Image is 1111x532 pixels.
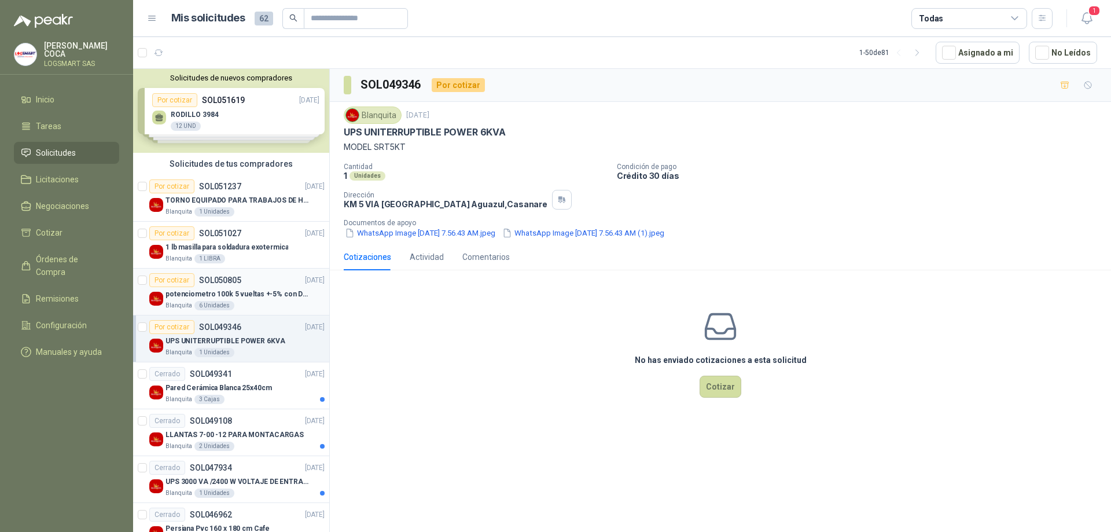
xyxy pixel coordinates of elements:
a: Configuración [14,314,119,336]
a: CerradoSOL049341[DATE] Company LogoPared Cerámica Blanca 25x40cmBlanquita3 Cajas [133,362,329,409]
button: WhatsApp Image [DATE] 7.56.43 AM.jpeg [344,227,496,239]
a: Por cotizarSOL050805[DATE] Company Logopotenciometro 100k 5 vueltas +-5% con Dial perillaBlanquit... [133,269,329,315]
div: 1 Unidades [194,348,234,357]
div: 1 Unidades [194,489,234,498]
p: Cantidad [344,163,608,171]
p: MODEL SRT5KT [344,141,1097,153]
p: SOL049346 [199,323,241,331]
h3: SOL049346 [360,76,422,94]
a: Por cotizarSOL049346[DATE] Company LogoUPS UNITERRUPTIBLE POWER 6KVABlanquita1 Unidades [133,315,329,362]
img: Company Logo [149,432,163,446]
p: Dirección [344,191,547,199]
a: CerradoSOL047934[DATE] Company LogoUPS 3000 VA /2400 W VOLTAJE DE ENTRADA / SALIDA 12V ON LINEBla... [133,456,329,503]
p: TORNO EQUIPADO PARA TRABAJOS DE HASTA 1 METRO DE PRIMER O SEGUNDA MANO [165,195,310,206]
p: 1 lb masilla para soldadura exotermica [165,242,288,253]
div: Todas [919,12,943,25]
p: [DATE] [305,509,325,520]
img: Company Logo [149,386,163,399]
p: SOL051027 [199,229,241,237]
div: 3 Cajas [194,395,225,404]
span: Remisiones [36,292,79,305]
p: Blanquita [165,254,192,263]
img: Company Logo [149,479,163,493]
span: Tareas [36,120,61,133]
div: Cotizaciones [344,251,391,263]
span: Órdenes de Compra [36,253,108,278]
div: Blanquita [344,107,402,124]
a: Negociaciones [14,195,119,217]
p: Blanquita [165,348,192,357]
img: Company Logo [14,43,36,65]
div: Por cotizar [149,226,194,240]
p: UPS 3000 VA /2400 W VOLTAJE DE ENTRADA / SALIDA 12V ON LINE [165,476,310,487]
p: Blanquita [165,489,192,498]
button: Solicitudes de nuevos compradores [138,74,325,82]
div: Solicitudes de tus compradores [133,153,329,175]
p: Blanquita [165,207,192,217]
span: 1 [1088,5,1101,16]
div: 2 Unidades [194,442,234,451]
p: [DATE] [305,322,325,333]
a: Remisiones [14,288,119,310]
a: Órdenes de Compra [14,248,119,283]
div: Por cotizar [149,273,194,287]
div: Solicitudes de nuevos compradoresPor cotizarSOL051619[DATE] RODILLO 398412 UNDPor cotizarSOL05163... [133,69,329,153]
p: Blanquita [165,301,192,310]
div: 6 Unidades [194,301,234,310]
p: [DATE] [305,275,325,286]
p: Blanquita [165,442,192,451]
p: [DATE] [406,110,429,121]
span: Negociaciones [36,200,89,212]
p: Documentos de apoyo [344,219,1106,227]
p: KM 5 VIA [GEOGRAPHIC_DATA] Aguazul , Casanare [344,199,547,209]
div: Actividad [410,251,444,263]
a: Licitaciones [14,168,119,190]
a: CerradoSOL049108[DATE] Company LogoLLANTAS 7-00 -12 PARA MONTACARGASBlanquita2 Unidades [133,409,329,456]
p: [DATE] [305,369,325,380]
div: Por cotizar [149,179,194,193]
p: UPS UNITERRUPTIBLE POWER 6KVA [165,336,285,347]
p: [DATE] [305,416,325,427]
p: [DATE] [305,228,325,239]
a: Por cotizarSOL051027[DATE] Company Logo1 lb masilla para soldadura exotermicaBlanquita1 LIBRA [133,222,329,269]
a: Inicio [14,89,119,111]
img: Company Logo [149,292,163,306]
img: Company Logo [149,198,163,212]
div: Comentarios [462,251,510,263]
a: Solicitudes [14,142,119,164]
p: Blanquita [165,395,192,404]
div: 1 - 50 de 81 [859,43,926,62]
p: SOL049108 [190,417,232,425]
a: Tareas [14,115,119,137]
p: SOL050805 [199,276,241,284]
p: SOL049341 [190,370,232,378]
p: [PERSON_NAME] COCA [44,42,119,58]
p: SOL051237 [199,182,241,190]
span: Licitaciones [36,173,79,186]
div: Cerrado [149,367,185,381]
div: Por cotizar [432,78,485,92]
span: Solicitudes [36,146,76,159]
a: Manuales y ayuda [14,341,119,363]
button: Asignado a mi [936,42,1020,64]
h3: No has enviado cotizaciones a esta solicitud [635,354,807,366]
img: Company Logo [149,245,163,259]
span: search [289,14,297,22]
p: [DATE] [305,181,325,192]
div: Unidades [350,171,385,181]
button: Cotizar [700,376,741,398]
div: Cerrado [149,508,185,522]
div: Cerrado [149,414,185,428]
p: Pared Cerámica Blanca 25x40cm [165,383,272,394]
span: Configuración [36,319,87,332]
div: Por cotizar [149,320,194,334]
p: SOL046962 [190,511,232,519]
div: Cerrado [149,461,185,475]
p: SOL047934 [190,464,232,472]
p: Condición de pago [617,163,1106,171]
h1: Mis solicitudes [171,10,245,27]
button: 1 [1076,8,1097,29]
p: [DATE] [305,463,325,474]
p: 1 [344,171,347,181]
p: UPS UNITERRUPTIBLE POWER 6KVA [344,126,506,138]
